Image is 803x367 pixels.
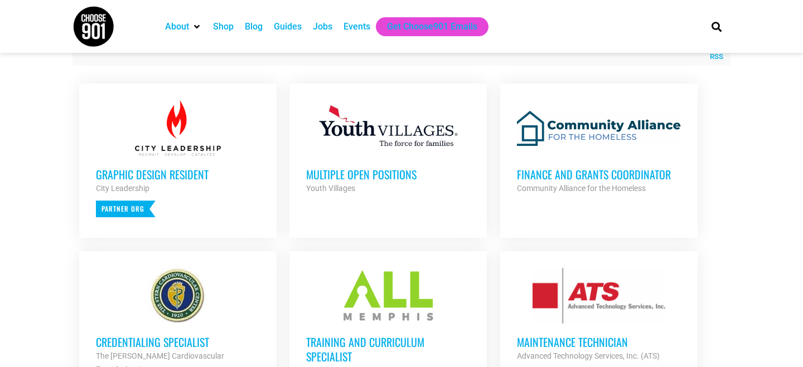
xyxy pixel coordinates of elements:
a: Events [344,20,370,33]
a: Jobs [313,20,332,33]
a: Guides [274,20,302,33]
h3: Credentialing Specialist [96,335,260,349]
h3: Graphic Design Resident [96,167,260,182]
h3: Multiple Open Positions [306,167,470,182]
h3: Training and Curriculum Specialist [306,335,470,364]
strong: Advanced Technology Services, Inc. (ATS) [517,351,660,360]
strong: Community Alliance for the Homeless [517,184,646,193]
a: Multiple Open Positions Youth Villages [289,84,487,212]
div: About [159,17,207,36]
strong: City Leadership [96,184,149,193]
a: RSS [704,51,723,62]
nav: Main nav [159,17,693,36]
div: Search [708,17,726,36]
a: Graphic Design Resident City Leadership Partner Org [79,84,277,234]
h3: Maintenance Technician [517,335,681,349]
a: Finance and Grants Coordinator Community Alliance for the Homeless [500,84,698,212]
p: Partner Org [96,200,156,217]
a: Get Choose901 Emails [387,20,477,33]
a: About [165,20,189,33]
h3: Finance and Grants Coordinator [517,167,681,182]
strong: Youth Villages [306,184,355,193]
a: Blog [245,20,263,33]
a: Shop [213,20,234,33]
